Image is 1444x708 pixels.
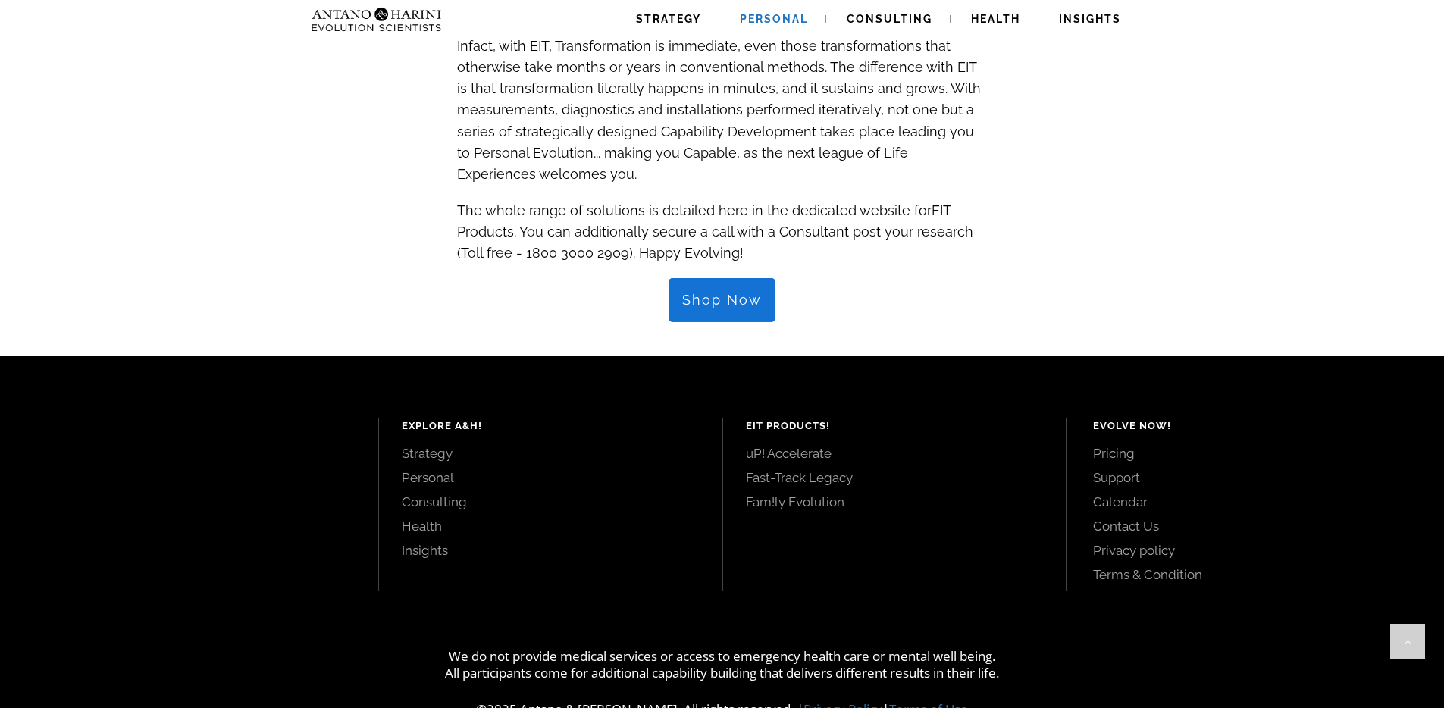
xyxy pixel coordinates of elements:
span: Strategy [636,13,701,25]
h4: Evolve Now! [1093,418,1410,434]
span: EIT Products [457,202,951,240]
a: Calendar [1093,493,1410,510]
a: Insights [402,542,700,559]
a: EIT Products [457,194,951,243]
span: Insights [1059,13,1121,25]
a: Shop Now [669,278,775,322]
a: Privacy policy [1093,542,1410,559]
h4: EIT Products! [746,418,1044,434]
a: Pricing [1093,445,1410,462]
a: Health [402,518,700,534]
a: Contact Us [1093,518,1410,534]
a: Fam!ly Evolution [746,493,1044,510]
a: Consulting [402,493,700,510]
span: . You can additionally secure a call with a Consultant post your research (Toll free - 1800 3000 ... [457,224,973,261]
a: Personal [402,469,700,486]
a: uP! Accelerate [746,445,1044,462]
span: The whole range of solutions is detailed here in the dedicated website for [457,202,932,218]
a: Terms & Condition [1093,566,1410,583]
a: Fast-Track Legacy [746,469,1044,486]
a: Strategy [402,445,700,462]
span: Personal [740,13,808,25]
h4: Explore A&H! [402,418,700,434]
a: Support [1093,469,1410,486]
span: Consulting [847,13,932,25]
span: Shop Now [682,292,762,309]
span: Health [971,13,1020,25]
